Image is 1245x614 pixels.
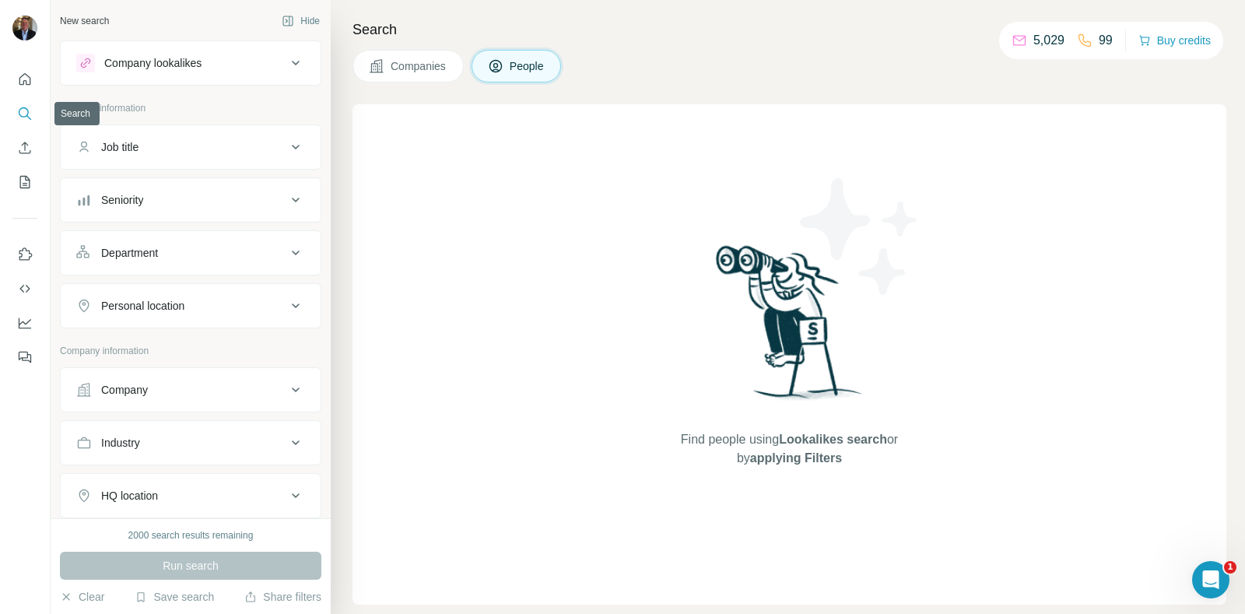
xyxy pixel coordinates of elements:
[709,241,871,415] img: Surfe Illustration - Woman searching with binoculars
[12,168,37,196] button: My lists
[665,430,914,468] span: Find people using or by
[61,128,321,166] button: Job title
[61,287,321,325] button: Personal location
[104,55,202,71] div: Company lookalikes
[61,424,321,461] button: Industry
[1138,30,1211,51] button: Buy credits
[101,192,143,208] div: Seniority
[1099,31,1113,50] p: 99
[101,245,158,261] div: Department
[60,101,321,115] p: Personal information
[510,58,545,74] span: People
[352,19,1226,40] h4: Search
[101,382,148,398] div: Company
[12,100,37,128] button: Search
[60,344,321,358] p: Company information
[12,240,37,268] button: Use Surfe on LinkedIn
[60,14,109,28] div: New search
[12,134,37,162] button: Enrich CSV
[128,528,254,542] div: 2000 search results remaining
[1192,561,1229,598] iframe: Intercom live chat
[1224,561,1236,574] span: 1
[12,65,37,93] button: Quick start
[391,58,447,74] span: Companies
[244,589,321,605] button: Share filters
[101,435,140,451] div: Industry
[12,16,37,40] img: Avatar
[61,44,321,82] button: Company lookalikes
[135,589,214,605] button: Save search
[271,9,331,33] button: Hide
[790,167,930,307] img: Surfe Illustration - Stars
[12,343,37,371] button: Feedback
[12,275,37,303] button: Use Surfe API
[101,488,158,503] div: HQ location
[61,234,321,272] button: Department
[61,477,321,514] button: HQ location
[60,589,104,605] button: Clear
[750,451,842,465] span: applying Filters
[12,309,37,337] button: Dashboard
[101,298,184,314] div: Personal location
[61,181,321,219] button: Seniority
[61,371,321,409] button: Company
[779,433,887,446] span: Lookalikes search
[1033,31,1064,50] p: 5,029
[101,139,139,155] div: Job title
